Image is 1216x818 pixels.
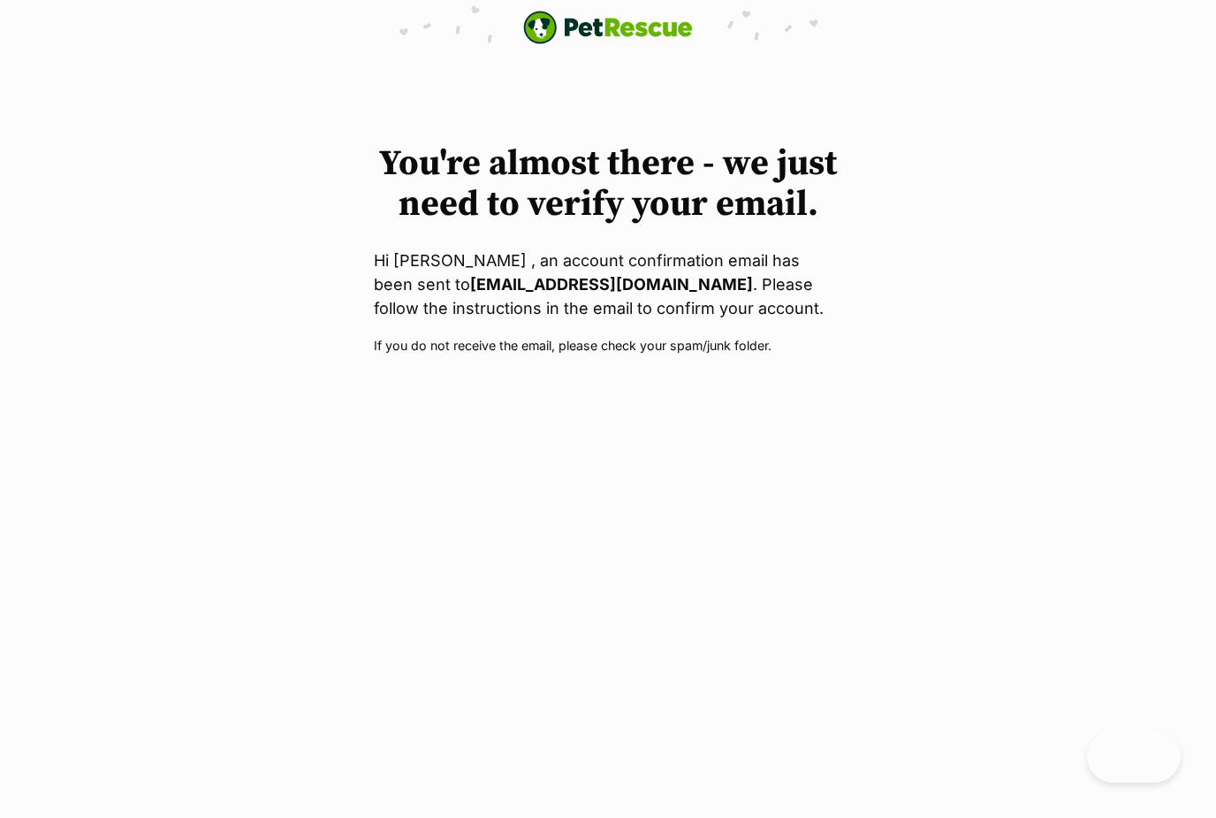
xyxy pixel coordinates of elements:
strong: [EMAIL_ADDRESS][DOMAIN_NAME] [470,275,753,294]
img: logo-e224e6f780fb5917bec1dbf3a21bbac754714ae5b6737aabdf751b685950b380.svg [523,11,693,44]
a: PetRescue [523,11,693,44]
p: Hi [PERSON_NAME] , an account confirmation email has been sent to . Please follow the instruction... [374,248,842,320]
iframe: Help Scout Beacon - Open [1087,730,1181,783]
p: If you do not receive the email, please check your spam/junk folder. [374,336,842,355]
h1: You're almost there - we just need to verify your email. [374,143,842,225]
